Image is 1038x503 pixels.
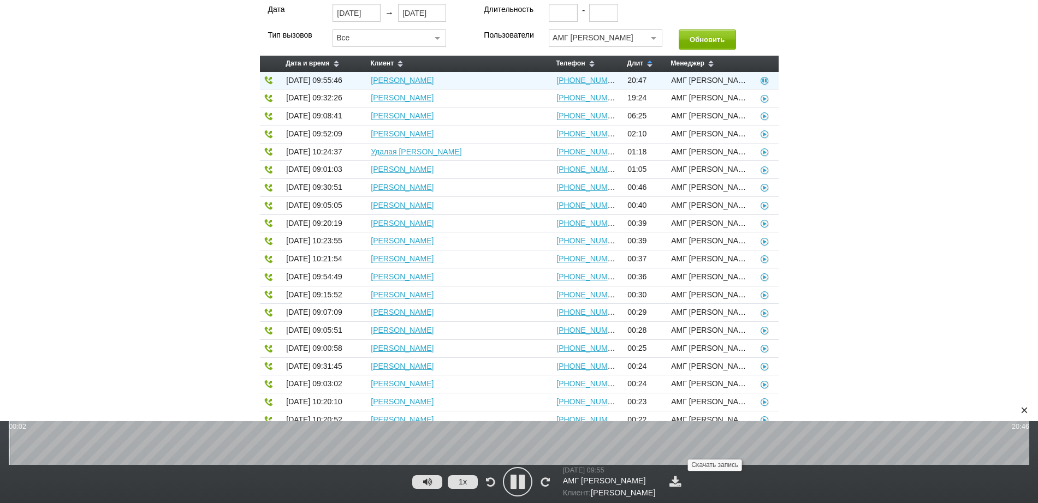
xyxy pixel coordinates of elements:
[556,415,625,424] a: [PHONE_NUMBER]
[671,255,746,264] span: АМГ [PERSON_NAME]
[671,76,746,85] span: АМГ [PERSON_NAME]
[286,219,342,227] span: [DATE] 09:20:19
[286,254,342,263] span: [DATE] 10:21:54
[582,4,585,29] div: -
[627,380,662,388] span: 00:24
[286,147,342,156] span: [DATE] 10:24:37
[556,201,625,209] a: [PHONE_NUMBER]
[286,362,342,370] span: [DATE] 09:31:45
[268,29,317,41] label: Тип вызовов
[556,93,625,102] a: [PHONE_NUMBER]
[371,326,434,334] a: [PERSON_NAME]
[286,129,342,138] span: [DATE] 09:52:09
[371,76,434,85] a: [PERSON_NAME]
[556,254,625,263] a: [PHONE_NUMBER]
[556,129,625,138] a: [PHONE_NUMBER]
[371,236,434,245] a: [PERSON_NAME]
[671,148,746,157] span: АМГ [PERSON_NAME]
[671,165,746,174] span: АМГ [PERSON_NAME]
[671,326,746,335] span: АМГ [PERSON_NAME]
[671,201,746,210] span: АМГ [PERSON_NAME]
[371,415,434,424] a: [PERSON_NAME]
[371,362,434,370] a: [PERSON_NAME]
[671,380,746,388] span: АМГ [PERSON_NAME]
[563,465,659,475] div: [DATE] 09:55
[627,219,662,228] span: 00:39
[627,273,662,282] span: 00:36
[627,112,662,121] span: 06:25
[671,59,704,67] span: Менеджер
[286,165,342,173] span: [DATE] 09:01:03
[627,344,662,353] span: 00:25
[671,237,746,245] span: АМГ [PERSON_NAME]
[371,397,434,406] a: [PERSON_NAME]
[484,4,532,15] label: Длительность
[286,272,342,281] span: [DATE] 09:54:49
[671,416,746,424] span: АМГ [PERSON_NAME]
[556,59,585,67] span: Телефон
[627,183,662,192] span: 00:46
[371,308,434,316] a: [PERSON_NAME]
[556,344,625,352] a: [PHONE_NUMBER]
[371,272,434,281] a: [PERSON_NAME]
[286,290,342,299] span: [DATE] 09:15:52
[627,326,662,335] span: 00:28
[286,236,342,245] span: [DATE] 10:23:55
[371,219,434,227] a: [PERSON_NAME]
[556,183,625,191] a: [PHONE_NUMBER]
[627,291,662,300] span: 00:30
[671,308,746,317] span: АМГ [PERSON_NAME]
[371,344,434,352] a: [PERSON_NAME]
[627,201,662,210] span: 00:40
[9,421,26,432] div: 00:02
[286,76,342,85] span: [DATE] 09:55:46
[268,4,317,15] label: Дата
[556,236,625,245] a: [PHONE_NUMBER]
[371,147,461,156] a: Удалая [PERSON_NAME]
[286,308,342,316] span: [DATE] 09:07:09
[371,379,434,388] a: [PERSON_NAME]
[556,272,625,281] a: [PHONE_NUMBER]
[556,147,625,156] a: [PHONE_NUMBER]
[556,379,625,388] a: [PHONE_NUMBER]
[556,326,625,334] a: [PHONE_NUMBER]
[627,148,662,157] span: 01:18
[286,379,342,388] span: [DATE] 09:03:02
[286,59,330,67] span: Дата и время
[556,111,625,120] a: [PHONE_NUMBER]
[671,273,746,282] span: АМГ [PERSON_NAME]
[563,487,659,499] div: [PERSON_NAME]
[1016,402,1033,418] div: ×
[671,94,746,103] span: АМГ [PERSON_NAME]
[671,130,746,139] span: АМГ [PERSON_NAME]
[679,29,736,50] button: Обновить
[671,362,746,371] span: АМГ [PERSON_NAME]
[1012,421,1029,432] div: 20:46
[286,111,342,120] span: [DATE] 09:08:41
[627,237,662,245] span: 00:39
[371,93,434,102] a: [PERSON_NAME]
[556,76,625,85] a: [PHONE_NUMBER]
[627,308,662,317] span: 00:29
[556,397,625,406] a: [PHONE_NUMBER]
[627,416,662,424] span: 00:22
[627,59,643,67] span: Длит
[371,183,434,191] a: [PERSON_NAME]
[371,165,434,173] a: [PERSON_NAME]
[448,475,478,489] button: 1x
[556,362,625,370] a: [PHONE_NUMBER]
[556,308,625,316] a: [PHONE_NUMBER]
[286,397,342,406] span: [DATE] 10:20:10
[286,183,342,191] span: [DATE] 09:30:51
[371,111,434,120] a: [PERSON_NAME]
[286,201,342,209] span: [DATE] 09:05:05
[671,112,746,121] span: АМГ [PERSON_NAME]
[627,94,662,103] span: 19:24
[286,415,342,424] span: [DATE] 10:20:52
[286,326,342,334] span: [DATE] 09:05:51
[671,291,746,300] span: АМГ [PERSON_NAME]
[627,398,662,406] span: 00:23
[333,4,446,21] div: →
[563,475,659,487] div: АМГ [PERSON_NAME]
[371,201,434,209] a: [PERSON_NAME]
